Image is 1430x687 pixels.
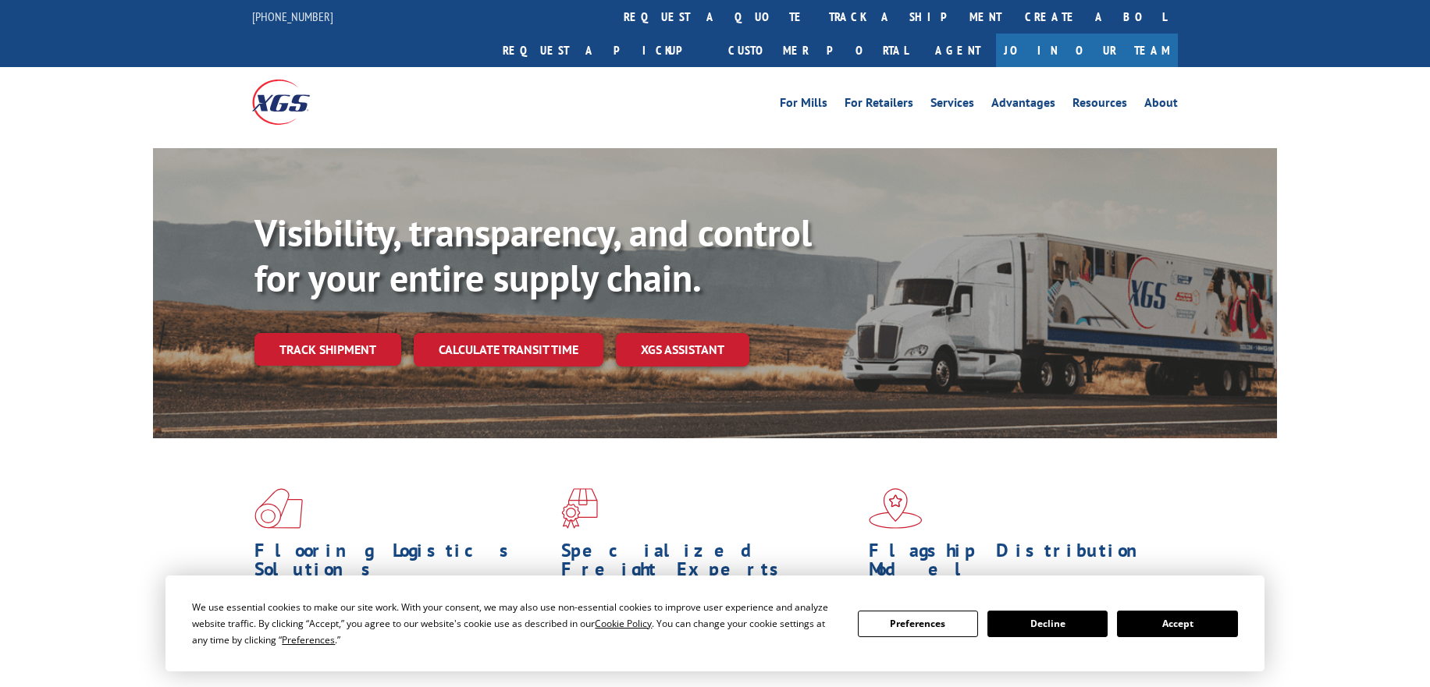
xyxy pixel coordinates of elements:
img: xgs-icon-total-supply-chain-intelligence-red [254,488,303,529]
a: Calculate transit time [414,333,603,367]
div: Cookie Consent Prompt [165,575,1265,671]
img: xgs-icon-flagship-distribution-model-red [869,488,923,529]
a: Advantages [991,97,1055,114]
img: xgs-icon-focused-on-flooring-red [561,488,598,529]
span: Preferences [282,633,335,646]
a: For Retailers [845,97,913,114]
a: Request a pickup [491,34,717,67]
a: For Mills [780,97,827,114]
h1: Specialized Freight Experts [561,541,856,586]
h1: Flooring Logistics Solutions [254,541,550,586]
a: Services [930,97,974,114]
a: Join Our Team [996,34,1178,67]
button: Accept [1117,611,1237,637]
div: We use essential cookies to make our site work. With your consent, we may also use non-essential ... [192,599,838,648]
a: Learn More > [561,657,756,675]
button: Preferences [858,611,978,637]
a: [PHONE_NUMBER] [252,9,333,24]
a: XGS ASSISTANT [616,333,749,367]
a: Agent [920,34,996,67]
span: Cookie Policy [595,617,652,630]
b: Visibility, transparency, and control for your entire supply chain. [254,208,812,302]
a: About [1144,97,1178,114]
a: Track shipment [254,333,401,366]
a: Resources [1072,97,1127,114]
a: Customer Portal [717,34,920,67]
button: Decline [987,611,1108,637]
a: Learn More > [254,657,449,675]
h1: Flagship Distribution Model [869,541,1164,586]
